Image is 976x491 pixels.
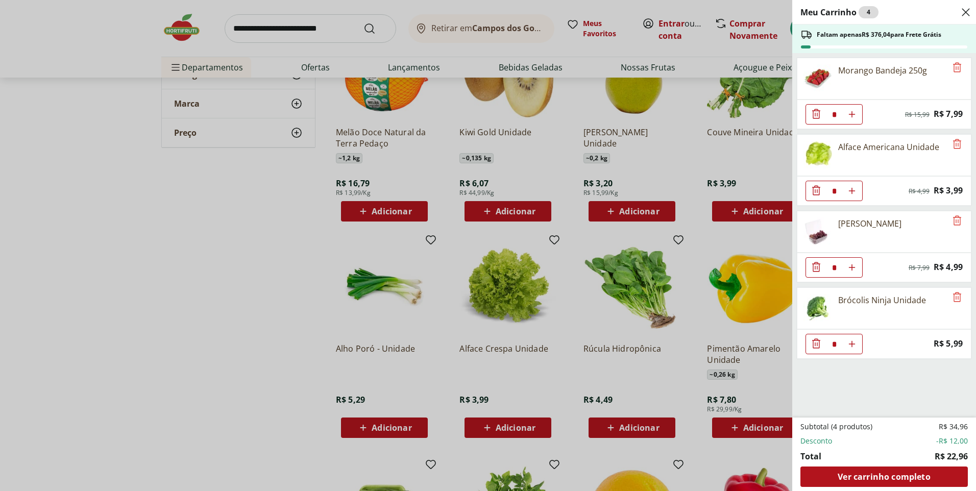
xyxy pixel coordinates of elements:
img: Uva Rosada Embalada 500g [803,217,832,246]
div: Alface Americana Unidade [838,141,939,153]
button: Diminuir Quantidade [806,181,826,201]
input: Quantidade Atual [826,105,842,124]
span: R$ 7,99 [934,107,963,121]
a: Ver carrinho completo [800,467,968,487]
span: Ver carrinho completo [838,473,930,481]
button: Remove [951,215,963,227]
input: Quantidade Atual [826,258,842,277]
button: Aumentar Quantidade [842,257,862,278]
h2: Meu Carrinho [800,6,879,18]
button: Remove [951,138,963,151]
img: Alface Americana Unidade [803,141,832,169]
span: Total [800,450,821,462]
span: R$ 3,99 [934,184,963,198]
div: Morango Bandeja 250g [838,64,927,77]
input: Quantidade Atual [826,334,842,354]
button: Aumentar Quantidade [842,181,862,201]
span: Desconto [800,436,832,446]
span: R$ 22,96 [935,450,968,462]
span: R$ 5,99 [934,337,963,351]
button: Aumentar Quantidade [842,104,862,125]
span: R$ 34,96 [939,422,968,432]
button: Diminuir Quantidade [806,104,826,125]
span: Subtotal (4 produtos) [800,422,872,432]
button: Aumentar Quantidade [842,334,862,354]
div: 4 [859,6,879,18]
button: Diminuir Quantidade [806,334,826,354]
span: R$ 7,99 [909,264,930,272]
input: Quantidade Atual [826,181,842,201]
button: Diminuir Quantidade [806,257,826,278]
span: Faltam apenas R$ 376,04 para Frete Grátis [817,31,941,39]
span: R$ 4,99 [909,187,930,195]
div: Brócolis Ninja Unidade [838,294,926,306]
button: Remove [951,62,963,74]
img: Brócolis Ninja Unidade [803,294,832,323]
button: Remove [951,291,963,304]
span: R$ 4,99 [934,260,963,274]
div: [PERSON_NAME] [838,217,901,230]
img: Morango Bandeja 250g [803,64,832,93]
span: -R$ 12,00 [936,436,968,446]
span: R$ 15,99 [905,111,930,119]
